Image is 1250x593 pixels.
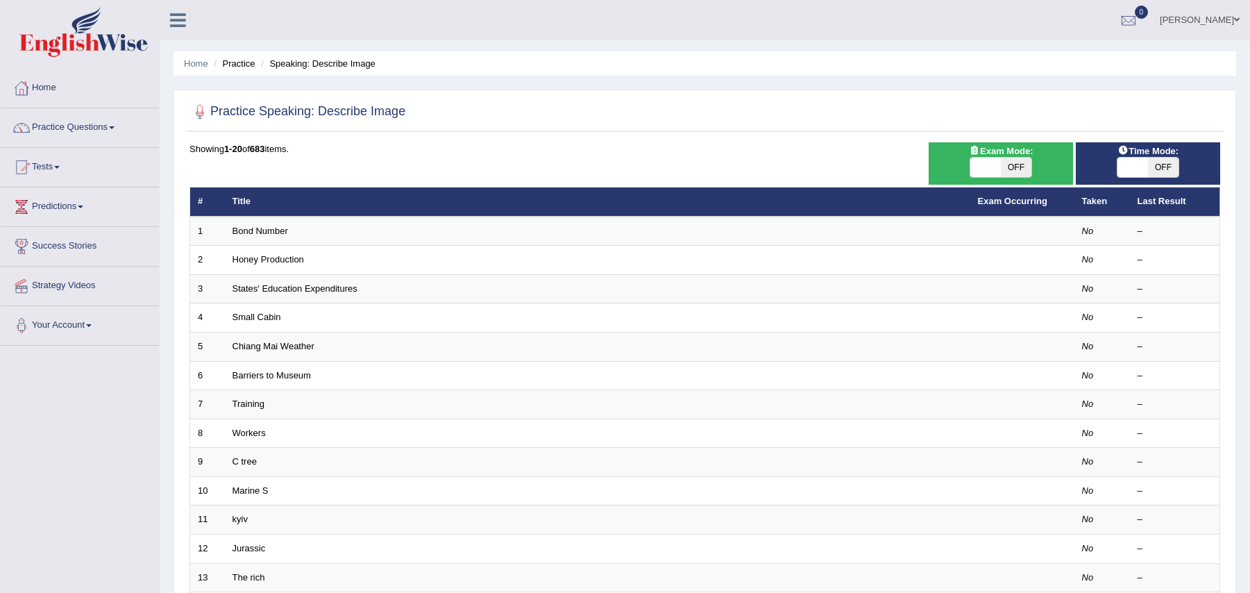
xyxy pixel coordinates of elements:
[1135,6,1149,19] span: 0
[929,142,1073,185] div: Show exams occurring in exams
[189,142,1220,156] div: Showing of items.
[190,187,225,217] th: #
[1112,144,1184,158] span: Time Mode:
[1082,428,1094,438] em: No
[1,187,159,222] a: Predictions
[978,196,1047,206] a: Exam Occurring
[963,144,1038,158] span: Exam Mode:
[190,274,225,303] td: 3
[1082,312,1094,322] em: No
[184,58,208,69] a: Home
[1138,456,1213,469] div: –
[190,419,225,448] td: 8
[233,572,265,583] a: The rich
[1,69,159,103] a: Home
[1,108,159,143] a: Practice Questions
[1082,514,1094,524] em: No
[233,543,266,553] a: Jurassic
[233,514,248,524] a: kyiv
[233,283,357,294] a: States' Education Expenditures
[1138,398,1213,411] div: –
[233,254,304,265] a: Honey Production
[190,476,225,506] td: 10
[190,333,225,362] td: 5
[1082,283,1094,294] em: No
[190,563,225,592] td: 13
[233,312,281,322] a: Small Cabin
[1,306,159,341] a: Your Account
[1138,542,1213,556] div: –
[233,485,269,496] a: Marine S
[190,534,225,563] td: 12
[1138,485,1213,498] div: –
[1082,399,1094,409] em: No
[1082,456,1094,467] em: No
[1082,543,1094,553] em: No
[1138,513,1213,526] div: –
[257,57,375,70] li: Speaking: Describe Image
[1138,253,1213,267] div: –
[1,227,159,262] a: Success Stories
[1,267,159,301] a: Strategy Videos
[1138,340,1213,353] div: –
[1138,571,1213,585] div: –
[190,246,225,275] td: 2
[250,144,265,154] b: 683
[233,370,311,381] a: Barriers to Museum
[233,428,266,438] a: Workers
[190,361,225,390] td: 6
[190,217,225,246] td: 1
[190,303,225,333] td: 4
[1148,158,1179,177] span: OFF
[1138,283,1213,296] div: –
[1138,369,1213,383] div: –
[1001,158,1031,177] span: OFF
[190,506,225,535] td: 11
[233,226,288,236] a: Bond Number
[1138,225,1213,238] div: –
[225,187,970,217] th: Title
[233,456,257,467] a: C tree
[1138,427,1213,440] div: –
[1082,341,1094,351] em: No
[224,144,242,154] b: 1-20
[190,390,225,419] td: 7
[1138,311,1213,324] div: –
[1130,187,1220,217] th: Last Result
[190,448,225,477] td: 9
[233,341,314,351] a: Chiang Mai Weather
[1082,370,1094,381] em: No
[1082,572,1094,583] em: No
[1,148,159,183] a: Tests
[1082,485,1094,496] em: No
[189,101,405,122] h2: Practice Speaking: Describe Image
[233,399,264,409] a: Training
[210,57,255,70] li: Practice
[1074,187,1130,217] th: Taken
[1082,226,1094,236] em: No
[1082,254,1094,265] em: No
